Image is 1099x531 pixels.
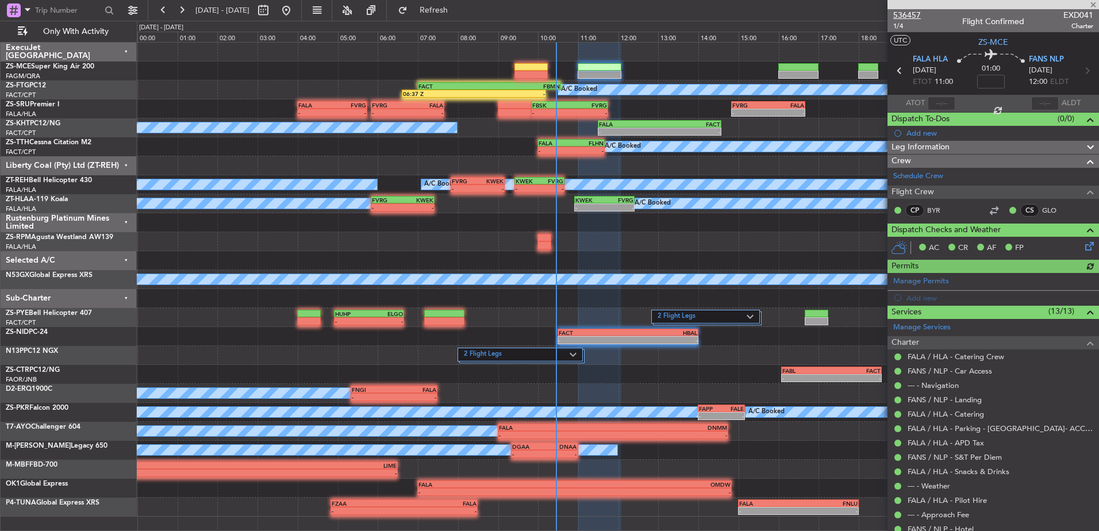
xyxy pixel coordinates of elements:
[544,451,577,457] div: -
[6,499,36,506] span: P4-TUNA
[6,139,91,146] a: ZS-TTHCessna Citation M2
[6,386,32,393] span: D2-ERQ
[6,405,68,411] a: ZS-PKRFalcon 2000
[908,481,950,491] a: --- - Weather
[532,109,570,116] div: -
[768,109,804,116] div: -
[393,1,462,20] button: Refresh
[908,510,969,520] a: --- - Approach Fee
[819,32,859,42] div: 17:00
[748,403,785,421] div: A/C Booked
[6,442,71,449] span: M-[PERSON_NAME]
[929,243,939,254] span: AC
[335,310,369,317] div: HUHP
[732,109,768,116] div: -
[599,128,660,135] div: -
[832,367,881,374] div: FACT
[660,121,721,128] div: FACT
[747,314,754,319] img: arrow-gray.svg
[6,318,36,327] a: FACT/CPT
[927,205,953,216] a: BYR
[908,438,984,448] a: FALA / HLA - APD Tax
[798,507,858,514] div: -
[908,409,984,419] a: FALA / HLA - Catering
[906,98,925,109] span: ATOT
[408,109,443,116] div: -
[908,495,987,505] a: FALA / HLA - Pilot Hire
[538,32,578,42] div: 10:00
[721,413,744,420] div: -
[699,413,721,420] div: -
[516,178,540,184] div: KWEK
[6,101,59,108] a: ZS-SRUPremier I
[574,481,730,488] div: OMDW
[139,23,183,33] div: [DATE] - [DATE]
[908,467,1009,476] a: FALA / HLA - Snacks & Drinks
[739,500,798,507] div: FALA
[6,424,31,430] span: T7-AYO
[452,185,478,192] div: -
[658,312,747,322] label: 2 Flight Legs
[195,5,249,16] span: [DATE] - [DATE]
[6,129,36,137] a: FACT/CPT
[6,177,92,184] a: ZT-REHBell Helicopter 430
[369,310,403,317] div: ELGO
[6,205,36,213] a: FALA/HLA
[498,32,539,42] div: 09:00
[908,366,992,376] a: FANS / NLP - Car Access
[402,204,433,211] div: -
[544,443,577,450] div: DNAA
[908,452,1002,462] a: FANS / NLP - S&T Per Diem
[892,186,934,199] span: Flight Crew
[6,82,46,89] a: ZS-FTGPC12
[987,243,996,254] span: AF
[6,82,29,89] span: ZS-FTG
[798,500,858,507] div: FNLU
[561,81,597,98] div: A/C Booked
[571,147,604,154] div: -
[892,113,950,126] span: Dispatch To-Dos
[6,348,24,355] span: N13P
[570,109,607,116] div: -
[539,140,571,147] div: FALA
[6,499,99,506] a: P4-TUNAGlobal Express XRS
[571,140,604,147] div: FLHN
[658,32,698,42] div: 13:00
[559,329,628,336] div: FACT
[478,178,504,184] div: KWEK
[394,394,437,401] div: -
[6,329,48,336] a: ZS-NIDPC-24
[6,234,31,241] span: ZS-RPM
[6,186,36,194] a: FALA/HLA
[6,375,37,384] a: FAOR/JNB
[599,121,660,128] div: FALA
[30,28,121,36] span: Only With Activity
[6,461,33,468] span: M-MBFF
[1029,76,1047,88] span: 12:00
[338,32,378,42] div: 05:00
[893,9,921,21] span: 536457
[6,480,20,487] span: OK1
[6,72,40,80] a: FAGM/QRA
[6,196,29,203] span: ZT-HLA
[575,204,605,211] div: -
[516,185,540,192] div: -
[739,32,779,42] div: 15:00
[1029,54,1064,66] span: FANS NLP
[197,462,397,469] div: LIME
[913,65,936,76] span: [DATE]
[418,32,458,42] div: 07:00
[6,120,60,127] a: ZS-KHTPC12/NG
[1062,98,1081,109] span: ALDT
[892,306,921,319] span: Services
[6,424,80,430] a: T7-AYOChallenger 604
[908,380,959,390] a: --- - Navigation
[782,367,831,374] div: FABL
[13,22,125,41] button: Only With Activity
[6,91,36,99] a: FACT/CPT
[464,350,570,360] label: 2 Flight Legs
[408,102,443,109] div: FALA
[6,177,29,184] span: ZT-REH
[6,329,29,336] span: ZS-NID
[782,375,831,382] div: -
